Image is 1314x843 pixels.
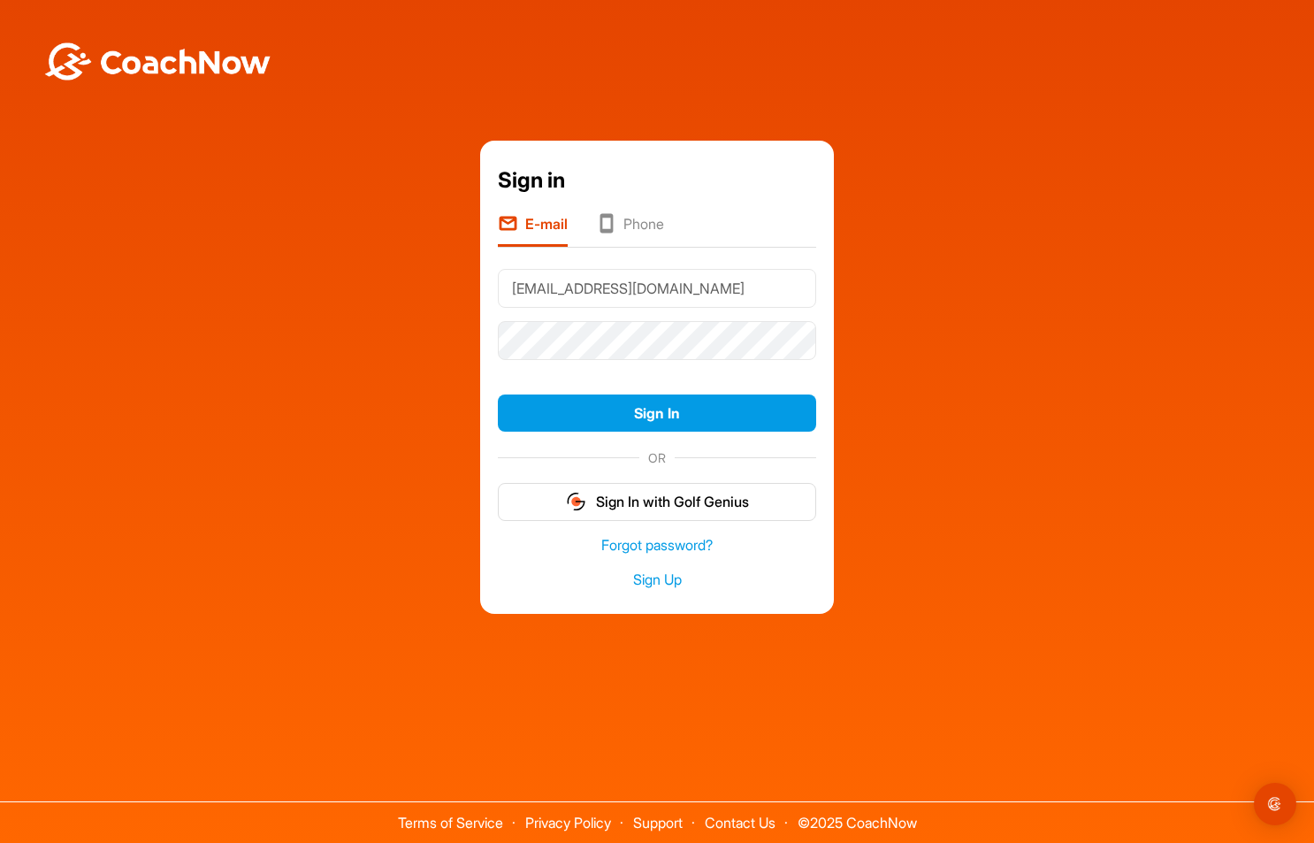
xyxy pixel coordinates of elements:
[498,483,816,521] button: Sign In with Golf Genius
[1254,783,1296,825] div: Open Intercom Messenger
[498,395,816,433] button: Sign In
[705,814,775,832] a: Contact Us
[498,570,816,590] a: Sign Up
[398,814,503,832] a: Terms of Service
[639,448,675,467] span: OR
[596,213,664,247] li: Phone
[498,213,568,247] li: E-mail
[498,269,816,308] input: E-mail
[633,814,683,832] a: Support
[565,491,587,512] img: gg_logo
[42,42,272,80] img: BwLJSsUCoWCh5upNqxVrqldRgqLPVwmV24tXu5FoVAoFEpwwqQ3VIfuoInZCoVCoTD4vwADAC3ZFMkVEQFDAAAAAElFTkSuQmCC
[498,165,816,196] div: Sign in
[525,814,611,832] a: Privacy Policy
[789,802,926,830] span: © 2025 CoachNow
[498,535,816,556] a: Forgot password?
